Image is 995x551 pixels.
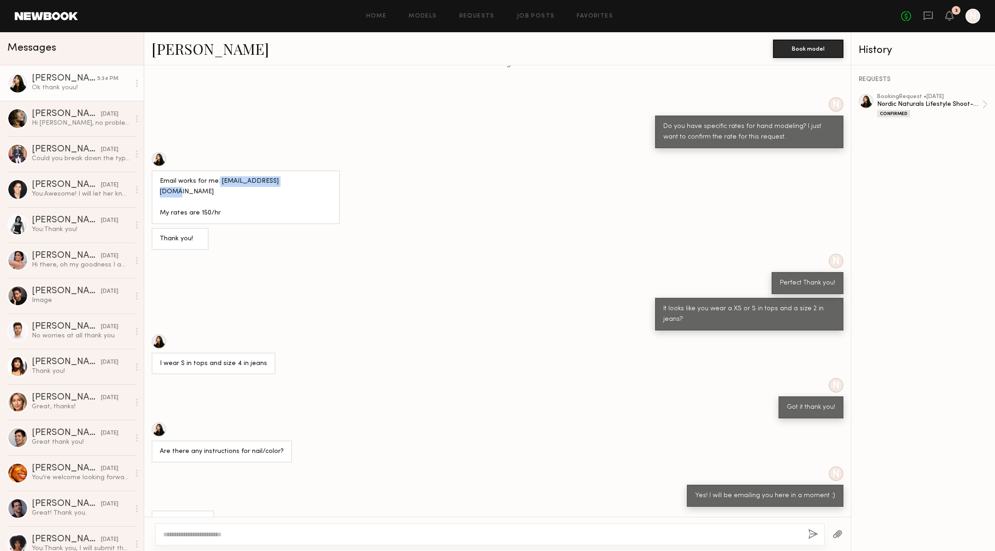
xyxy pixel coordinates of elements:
a: Book model [773,44,843,52]
div: Hi [PERSON_NAME], no problem [EMAIL_ADDRESS][PERSON_NAME][DOMAIN_NAME] [PHONE_NUMBER] I would rat... [32,119,130,128]
div: Email works for me: [EMAIL_ADDRESS][DOMAIN_NAME] My rates are 150/hr [160,176,332,219]
a: Requests [459,13,495,19]
div: [PERSON_NAME] [32,535,101,544]
span: Messages [7,43,56,53]
div: [DATE] [101,216,118,225]
div: [PERSON_NAME] [32,145,101,154]
a: N [966,9,980,23]
div: [PERSON_NAME] [32,74,97,83]
div: Image [32,296,130,305]
div: [DATE] [101,110,118,119]
div: [DATE] [101,252,118,261]
button: Book model [773,40,843,58]
div: [PERSON_NAME] [32,393,101,402]
div: [PERSON_NAME] [32,110,101,119]
div: Do you have specific rates for hand modeling? I just want to confirm the rate for this request. [663,122,835,143]
div: Great! Thank you. [32,509,130,517]
div: Thank you! [32,367,130,376]
div: [DATE] [101,535,118,544]
div: [PERSON_NAME] [32,180,101,190]
div: 5:34 PM [97,75,118,83]
div: [PERSON_NAME] [32,322,101,331]
div: [PERSON_NAME] [32,287,101,296]
div: [DATE] [101,145,118,154]
div: [PERSON_NAME] [32,464,101,473]
div: Could you break down the typical day rates? [32,154,130,163]
div: Thank you! [160,234,200,244]
div: Great thank you! [32,438,130,447]
a: Home [366,13,387,19]
div: You’re welcome looking forward to opportunity to work with you all. [GEOGRAPHIC_DATA] [32,473,130,482]
div: [DATE] [101,323,118,331]
div: I wear S in tops and size 4 in jeans [160,359,267,369]
div: Great, thanks! [32,402,130,411]
div: [DATE] [101,181,118,190]
a: Models [409,13,437,19]
a: bookingRequest •[DATE]Nordic Naturals Lifestyle Shoot-P067Confirmed [877,94,988,117]
a: Favorites [577,13,613,19]
div: [DATE] [101,500,118,509]
div: It looks like you wear a XS or S in tops and a size 2 in jeans? [663,304,835,325]
a: Job Posts [517,13,555,19]
div: Confirmed [877,110,910,117]
div: Yes! I will be emailing you here in a moment :) [695,491,835,501]
div: Ok thank youu! [160,516,206,527]
div: [PERSON_NAME] [32,429,101,438]
div: You: Thank you! [32,225,130,234]
div: Perfect Thank you! [780,278,835,289]
div: [PERSON_NAME] [32,499,101,509]
div: booking Request • [DATE] [877,94,982,100]
div: History [859,45,988,56]
a: [PERSON_NAME] [152,39,269,58]
div: You: Awesome! I will let her know. [32,190,130,198]
div: Hi there, oh my goodness I am so sorry. Unfortunately I was shooting in [GEOGRAPHIC_DATA] and I c... [32,261,130,269]
div: [PERSON_NAME] [32,216,101,225]
div: [DATE] [101,394,118,402]
div: [DATE] [101,287,118,296]
div: Got it thank you! [787,402,835,413]
div: 3 [955,8,958,13]
div: [PERSON_NAME] [32,251,101,261]
div: [PERSON_NAME] [32,358,101,367]
div: [DATE] [101,464,118,473]
div: REQUESTS [859,76,988,83]
div: Nordic Naturals Lifestyle Shoot-P067 [877,100,982,109]
div: [DATE] [101,358,118,367]
div: No worries at all thank you [32,331,130,340]
div: Are there any instructions for nail/color? [160,447,284,457]
div: Ok thank youu! [32,83,130,92]
div: [DATE] [101,429,118,438]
